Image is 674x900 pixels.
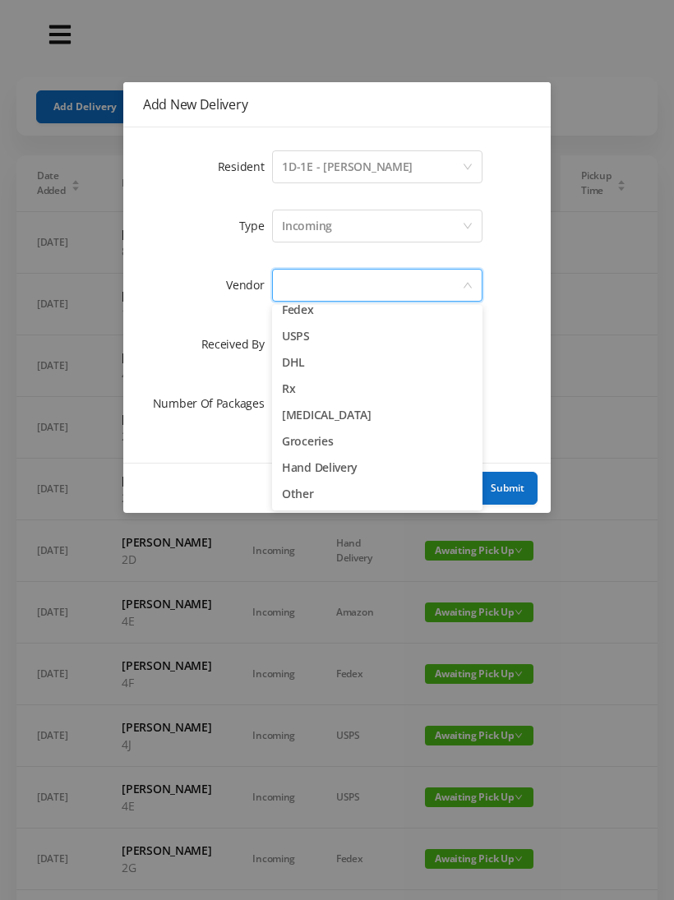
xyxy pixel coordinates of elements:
[463,280,473,292] i: icon: down
[272,428,482,455] li: Groceries
[218,159,273,174] label: Resident
[226,277,272,293] label: Vendor
[272,455,482,481] li: Hand Delivery
[143,95,531,113] div: Add New Delivery
[272,323,482,349] li: USPS
[272,402,482,428] li: [MEDICAL_DATA]
[143,147,531,423] form: Add New Delivery
[153,395,273,411] label: Number Of Packages
[272,349,482,376] li: DHL
[239,218,273,233] label: Type
[272,297,482,323] li: Fedex
[272,376,482,402] li: Rx
[463,162,473,173] i: icon: down
[282,210,332,242] div: Incoming
[272,481,482,507] li: Other
[478,472,538,505] button: Submit
[463,221,473,233] i: icon: down
[282,151,413,182] div: 1D-1E - Chris Jedras
[201,336,273,352] label: Received By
